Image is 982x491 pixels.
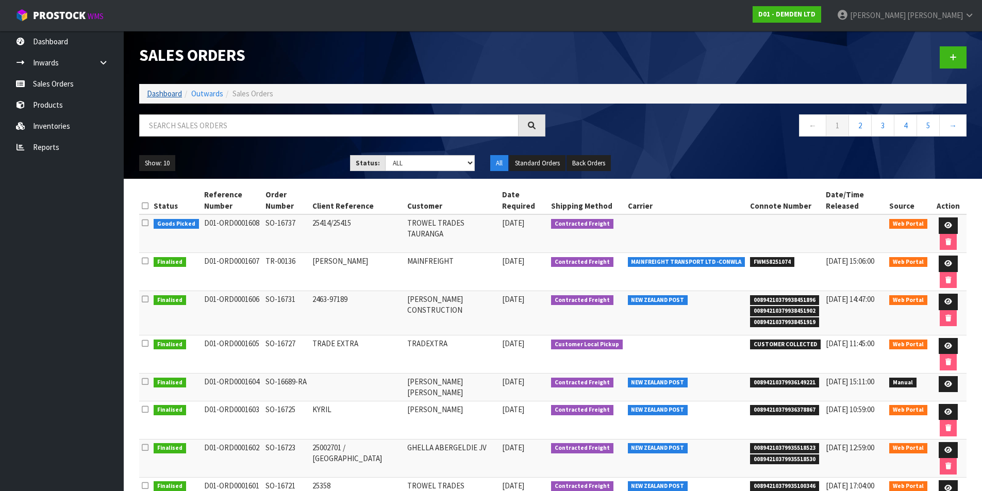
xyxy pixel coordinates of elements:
[551,443,613,453] span: Contracted Freight
[758,10,815,19] strong: D01 - DEMDEN LTD
[263,214,310,253] td: SO-16737
[405,373,499,401] td: [PERSON_NAME] [PERSON_NAME]
[826,481,874,490] span: [DATE] 17:04:00
[263,373,310,401] td: SO-16689-RA
[826,377,874,386] span: [DATE] 15:11:00
[154,295,186,306] span: Finalised
[551,378,613,388] span: Contracted Freight
[405,214,499,253] td: TROWEL TRADES TAURANGA
[490,155,508,172] button: All
[889,378,917,388] span: Manual
[826,443,874,452] span: [DATE] 12:59:00
[500,187,549,214] th: Date Required
[154,405,186,415] span: Finalised
[750,295,819,306] span: 00894210379938451896
[889,405,927,415] span: Web Portal
[139,155,175,172] button: Show: 10
[509,155,565,172] button: Standard Orders
[628,378,688,388] span: NEW ZEALAND POST
[750,317,819,328] span: 00894210379938451919
[154,340,186,350] span: Finalised
[750,257,794,267] span: FWM58251074
[625,187,748,214] th: Carrier
[502,377,524,386] span: [DATE]
[826,338,874,348] span: [DATE] 11:45:00
[310,187,405,214] th: Client Reference
[502,294,524,304] span: [DATE]
[551,219,613,229] span: Contracted Freight
[850,10,906,20] span: [PERSON_NAME]
[628,443,688,453] span: NEW ZEALAND POST
[907,10,963,20] span: [PERSON_NAME]
[939,114,967,137] a: →
[202,439,263,477] td: D01-ORD0001602
[405,187,499,214] th: Customer
[263,401,310,439] td: SO-16725
[310,401,405,439] td: KYRIL
[502,443,524,452] span: [DATE]
[356,159,380,167] strong: Status:
[848,114,872,137] a: 2
[502,338,524,348] span: [DATE]
[147,89,182,98] a: Dashboard
[889,443,927,453] span: Web Portal
[154,257,186,267] span: Finalised
[551,257,613,267] span: Contracted Freight
[894,114,917,137] a: 4
[551,340,623,350] span: Customer Local Pickup
[548,187,625,214] th: Shipping Method
[930,187,967,214] th: Action
[750,306,819,316] span: 00894210379938451902
[750,454,819,465] span: 00894210379935518530
[263,253,310,291] td: TR-00136
[405,335,499,373] td: TRADEXTRA
[502,256,524,266] span: [DATE]
[502,404,524,414] span: [DATE]
[405,291,499,335] td: [PERSON_NAME] CONSTRUCTION
[310,253,405,291] td: [PERSON_NAME]
[191,89,223,98] a: Outwards
[551,295,613,306] span: Contracted Freight
[263,291,310,335] td: SO-16731
[202,187,263,214] th: Reference Number
[310,335,405,373] td: TRADE EXTRA
[139,114,519,137] input: Search sales orders
[33,9,86,22] span: ProStock
[502,218,524,228] span: [DATE]
[747,187,823,214] th: Connote Number
[887,187,930,214] th: Source
[826,114,849,137] a: 1
[154,378,186,388] span: Finalised
[823,187,887,214] th: Date/Time Released
[750,340,821,350] span: CUSTOMER COLLECTED
[826,256,874,266] span: [DATE] 15:06:00
[310,291,405,335] td: 2463-97189
[871,114,894,137] a: 3
[88,11,104,21] small: WMS
[202,373,263,401] td: D01-ORD0001604
[889,295,927,306] span: Web Portal
[628,405,688,415] span: NEW ZEALAND POST
[310,214,405,253] td: 25414/25415
[154,443,186,453] span: Finalised
[15,9,28,22] img: cube-alt.png
[232,89,273,98] span: Sales Orders
[567,155,611,172] button: Back Orders
[310,439,405,477] td: 25002701 / [GEOGRAPHIC_DATA]
[405,401,499,439] td: [PERSON_NAME]
[750,378,819,388] span: 00894210379936149221
[750,443,819,453] span: 00894210379935518523
[628,257,745,267] span: MAINFREIGHT TRANSPORT LTD -CONWLA
[917,114,940,137] a: 5
[799,114,826,137] a: ←
[405,253,499,291] td: MAINFREIGHT
[202,401,263,439] td: D01-ORD0001603
[750,405,819,415] span: 00894210379936378867
[202,214,263,253] td: D01-ORD0001608
[502,481,524,490] span: [DATE]
[263,187,310,214] th: Order Number
[889,340,927,350] span: Web Portal
[154,219,199,229] span: Goods Picked
[151,187,202,214] th: Status
[889,219,927,229] span: Web Portal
